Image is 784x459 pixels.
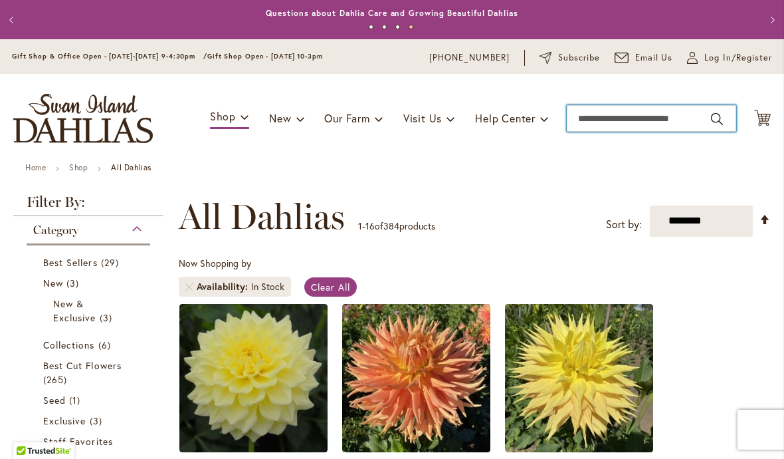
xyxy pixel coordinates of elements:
[210,109,236,123] span: Shop
[383,220,399,232] span: 384
[43,339,95,351] span: Collections
[539,51,600,65] a: Subscribe
[505,304,653,452] img: AC Jeri
[98,338,114,352] span: 6
[409,25,413,29] button: 4 of 4
[365,220,375,232] span: 16
[69,393,84,407] span: 1
[43,277,63,289] span: New
[111,162,151,172] strong: All Dahlias
[179,304,328,452] img: A-Peeling
[757,7,784,33] button: Next
[179,257,251,269] span: Now Shopping by
[324,111,369,125] span: Our Farm
[311,281,350,293] span: Clear All
[43,373,70,386] span: 265
[403,111,442,125] span: Visit Us
[342,304,490,452] img: AC BEN
[269,111,291,125] span: New
[197,280,251,293] span: Availability
[43,359,122,372] span: Best Cut Flowers
[369,25,373,29] button: 1 of 4
[43,414,137,428] a: Exclusive
[304,277,357,297] a: Clear All
[382,25,387,29] button: 2 of 4
[185,283,193,291] a: Remove Availability In Stock
[687,51,772,65] a: Log In/Register
[43,255,137,269] a: Best Sellers
[615,51,673,65] a: Email Us
[342,442,490,455] a: AC BEN
[606,212,642,237] label: Sort by:
[43,435,113,448] span: Staff Favorites
[43,276,137,290] a: New
[266,8,518,18] a: Questions about Dahlia Care and Growing Beautiful Dahlias
[69,162,88,172] a: Shop
[207,52,323,61] span: Gift Shop Open - [DATE] 10-3pm
[635,51,673,65] span: Email Us
[251,280,284,293] div: In Stock
[43,393,137,407] a: Seed
[358,220,362,232] span: 1
[179,442,328,455] a: A-Peeling
[475,111,536,125] span: Help Center
[25,162,46,172] a: Home
[53,297,127,325] a: New &amp; Exclusive
[429,51,510,65] a: [PHONE_NUMBER]
[43,338,137,352] a: Collections
[66,276,82,290] span: 3
[12,52,207,61] span: Gift Shop & Office Open - [DATE]-[DATE] 9-4:30pm /
[43,256,98,269] span: Best Sellers
[53,297,96,324] span: New & Exclusive
[90,414,106,428] span: 3
[558,51,600,65] span: Subscribe
[179,197,345,237] span: All Dahlias
[100,311,116,325] span: 3
[43,394,66,406] span: Seed
[101,255,122,269] span: 29
[43,359,137,386] a: Best Cut Flowers
[704,51,772,65] span: Log In/Register
[43,414,86,427] span: Exclusive
[10,412,47,449] iframe: Launch Accessibility Center
[505,442,653,455] a: AC Jeri
[13,94,153,143] a: store logo
[358,216,435,237] p: - of products
[33,223,78,237] span: Category
[13,195,163,216] strong: Filter By:
[395,25,400,29] button: 3 of 4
